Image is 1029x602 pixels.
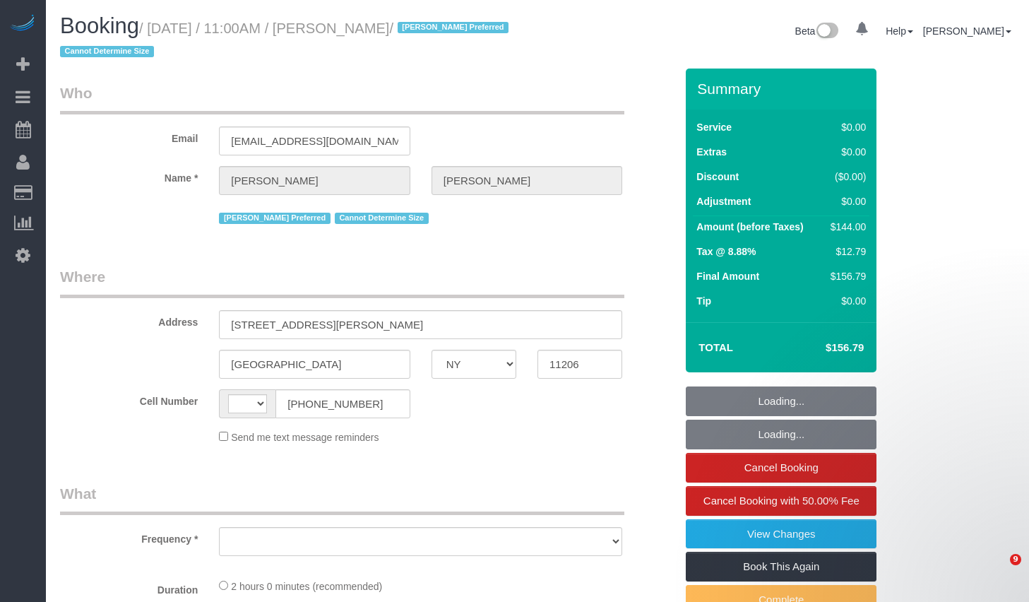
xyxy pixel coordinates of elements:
legend: What [60,483,624,515]
a: Cancel Booking with 50.00% Fee [686,486,876,516]
h3: Summary [697,81,869,97]
div: $0.00 [825,194,866,208]
label: Frequency * [49,527,208,546]
a: View Changes [686,519,876,549]
label: Address [49,310,208,329]
label: Duration [49,578,208,597]
label: Amount (before Taxes) [696,220,803,234]
legend: Who [60,83,624,114]
span: 9 [1010,554,1021,565]
input: Email [219,126,410,155]
img: Automaid Logo [8,14,37,34]
label: Extras [696,145,727,159]
a: [PERSON_NAME] [923,25,1011,37]
small: / [DATE] / 11:00AM / [PERSON_NAME] [60,20,513,60]
label: Name * [49,166,208,185]
label: Cell Number [49,389,208,408]
span: Booking [60,13,139,38]
label: Adjustment [696,194,751,208]
span: Cannot Determine Size [60,46,154,57]
span: 2 hours 0 minutes (recommended) [231,581,382,592]
div: $12.79 [825,244,866,259]
label: Tax @ 8.88% [696,244,756,259]
a: Beta [795,25,839,37]
div: $0.00 [825,294,866,308]
iframe: Intercom live chat [981,554,1015,588]
label: Service [696,120,732,134]
span: Cannot Determine Size [335,213,429,224]
legend: Where [60,266,624,298]
div: $156.79 [825,269,866,283]
span: Cancel Booking with 50.00% Fee [703,495,860,507]
label: Email [49,126,208,146]
span: [PERSON_NAME] Preferred [398,22,508,33]
span: Send me text message reminders [231,432,379,443]
strong: Total [698,341,733,353]
a: Help [886,25,913,37]
div: ($0.00) [825,170,866,184]
a: Cancel Booking [686,453,876,483]
div: $0.00 [825,145,866,159]
div: $144.00 [825,220,866,234]
a: Book This Again [686,552,876,582]
label: Tip [696,294,711,308]
h4: $156.79 [783,342,864,354]
label: Discount [696,170,739,184]
span: [PERSON_NAME] Preferred [219,213,330,224]
div: $0.00 [825,120,866,134]
label: Final Amount [696,269,759,283]
input: City [219,350,410,379]
input: Last Name [432,166,622,195]
input: Cell Number [275,389,410,418]
img: New interface [815,23,838,41]
input: Zip Code [537,350,622,379]
input: First Name [219,166,410,195]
